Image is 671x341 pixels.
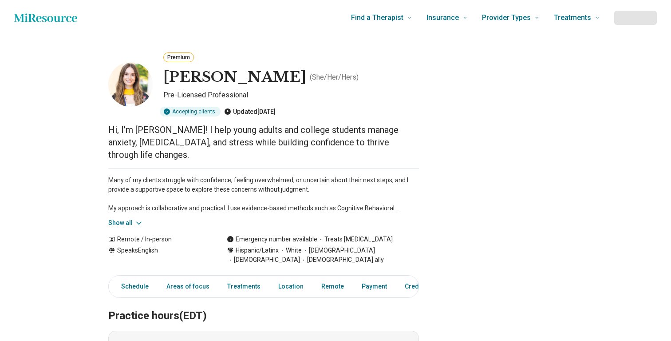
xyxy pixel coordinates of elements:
span: Treatments [554,12,591,24]
a: Remote [316,277,349,296]
p: Many of my clients struggle with confidence, feeling overwhelmed, or uncertain about their next s... [108,176,419,213]
span: [DEMOGRAPHIC_DATA] ally [300,255,384,265]
div: Remote / In-person [108,235,209,244]
p: ( She/Her/Hers ) [310,72,359,83]
span: Find a Therapist [351,12,403,24]
span: Treats [MEDICAL_DATA] [317,235,393,244]
a: Credentials [399,277,444,296]
img: Sarah Dulaney, Pre-Licensed Professional [108,62,153,107]
span: White [279,246,302,255]
a: Location [273,277,309,296]
span: Provider Types [482,12,531,24]
span: [DEMOGRAPHIC_DATA] [302,246,375,255]
button: Show all [108,218,143,228]
p: Hi, I’m [PERSON_NAME]! I help young adults and college students manage anxiety, [MEDICAL_DATA], a... [108,124,419,161]
div: Emergency number available [227,235,317,244]
span: Hispanic/Latinx [236,246,279,255]
span: Insurance [426,12,459,24]
span: [DEMOGRAPHIC_DATA] [227,255,300,265]
div: Accepting clients [160,107,221,116]
a: Home page [14,9,77,27]
a: Areas of focus [161,277,215,296]
a: Schedule [111,277,154,296]
h1: [PERSON_NAME] [163,68,306,87]
a: Treatments [222,277,266,296]
button: Premium [163,52,194,62]
p: Pre-Licensed Professional [163,90,419,103]
a: Payment [356,277,392,296]
h2: Practice hours (EDT) [108,287,419,324]
div: Speaks English [108,246,209,265]
div: Updated [DATE] [224,107,276,116]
